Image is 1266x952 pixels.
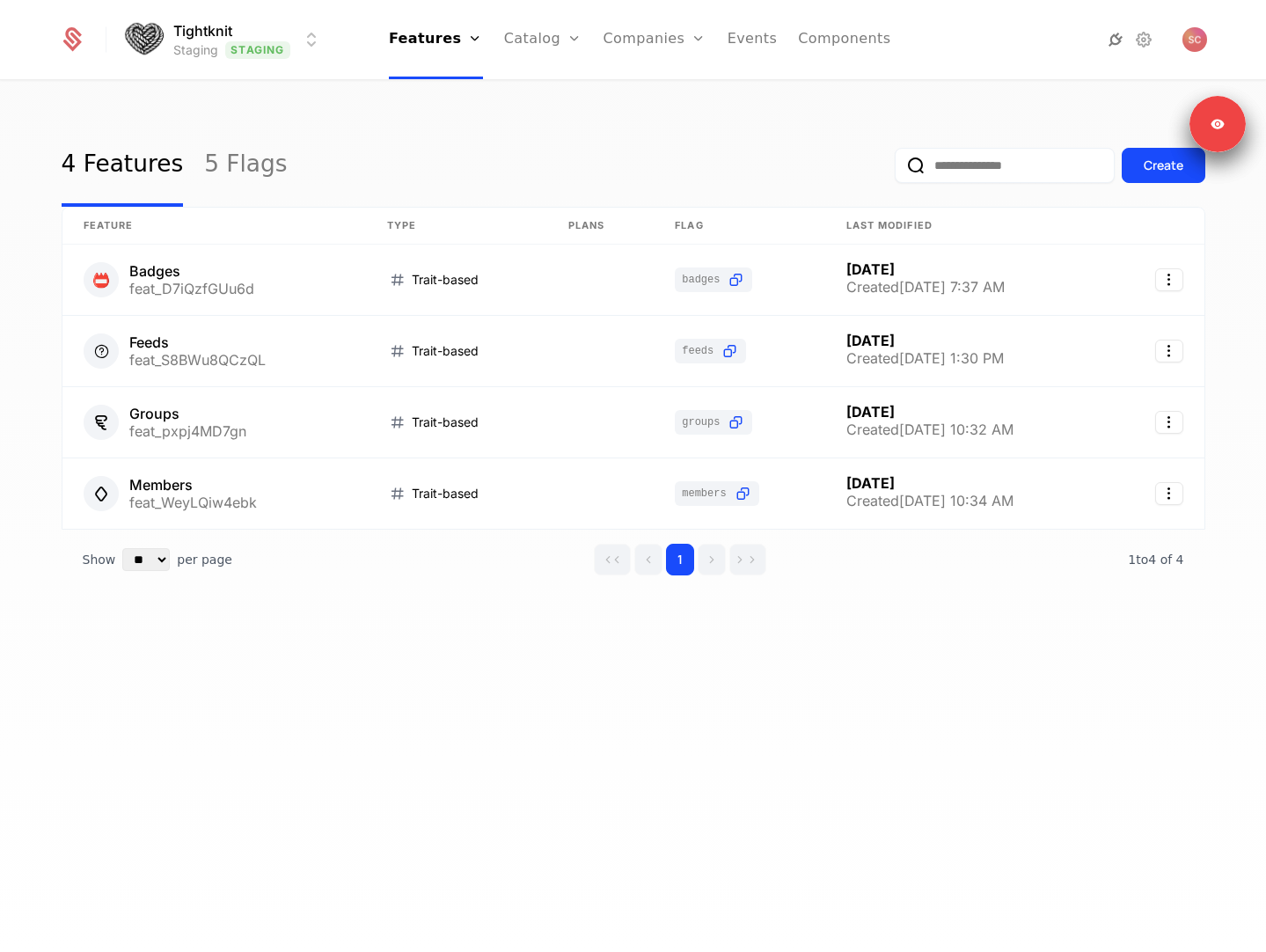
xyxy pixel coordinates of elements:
a: Integrations [1105,29,1126,50]
button: Create [1122,148,1205,183]
img: Tightknit [122,18,165,62]
span: Tightknit [173,20,232,41]
span: Staging [225,41,289,59]
select: Select page size [122,548,170,571]
button: Select action [1155,268,1183,291]
button: Select action [1155,482,1183,505]
button: Go to first page [594,544,631,575]
div: Table pagination [62,530,1205,590]
button: Go to last page [729,544,766,575]
span: per page [177,551,232,568]
button: Go to next page [698,544,726,575]
th: Flag [654,208,824,245]
th: Plans [547,208,654,245]
button: Select environment [128,20,321,59]
button: Select action [1155,340,1183,362]
button: Open user button [1182,27,1207,52]
div: Staging [173,41,218,59]
span: 4 [1128,553,1183,567]
th: Feature [62,208,367,245]
div: Page navigation [594,544,766,575]
a: Settings [1133,29,1154,50]
th: Type [366,208,547,245]
button: Go to previous page [634,544,662,575]
a: 5 Flags [204,124,287,207]
span: 1 to 4 of [1128,553,1175,567]
a: 4 Features [62,124,184,207]
button: Select action [1155,411,1183,434]
div: Create [1144,157,1183,174]
th: Last Modified [825,208,1109,245]
img: Stephen Cook [1182,27,1207,52]
button: Go to page 1 [666,544,694,575]
span: Show [83,551,116,568]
